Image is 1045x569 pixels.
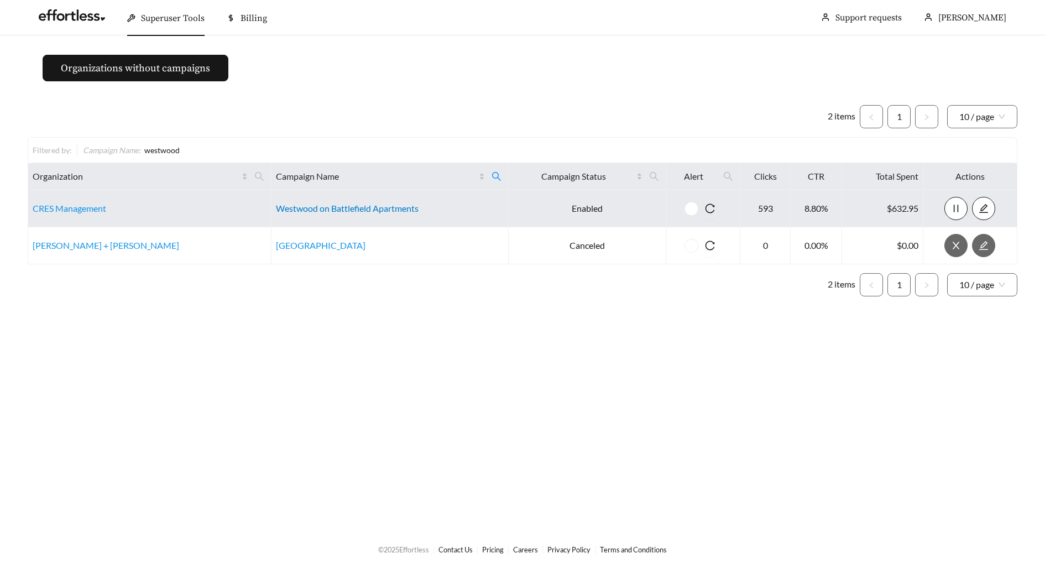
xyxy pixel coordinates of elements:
[947,105,1017,128] div: Page Size
[888,274,910,296] a: 1
[972,234,995,257] button: edit
[947,273,1017,296] div: Page Size
[887,273,911,296] li: 1
[509,227,666,264] td: Canceled
[254,171,264,181] span: search
[860,105,883,128] button: left
[513,170,634,183] span: Campaign Status
[860,273,883,296] button: left
[923,163,1017,190] th: Actions
[888,106,910,128] a: 1
[547,545,591,554] a: Privacy Policy
[944,197,968,220] button: pause
[740,227,790,264] td: 0
[276,203,419,213] a: Westwood on Battlefield Apartments
[972,197,995,220] button: edit
[719,168,738,185] span: search
[83,145,141,155] span: Campaign Name :
[938,12,1006,23] span: [PERSON_NAME]
[600,545,667,554] a: Terms and Conditions
[915,105,938,128] li: Next Page
[835,12,902,23] a: Support requests
[144,145,180,155] span: westwood
[842,190,923,227] td: $632.95
[250,168,269,185] span: search
[723,171,733,181] span: search
[923,282,930,289] span: right
[378,545,429,554] span: © 2025 Effortless
[791,227,843,264] td: 0.00%
[828,105,855,128] li: 2 items
[649,171,659,181] span: search
[61,61,210,76] span: Organizations without campaigns
[33,240,179,250] a: [PERSON_NAME] + [PERSON_NAME]
[828,273,855,296] li: 2 items
[141,13,205,24] span: Superuser Tools
[276,170,477,183] span: Campaign Name
[842,163,923,190] th: Total Spent
[33,170,239,183] span: Organization
[860,105,883,128] li: Previous Page
[860,273,883,296] li: Previous Page
[33,203,106,213] a: CRES Management
[43,55,228,81] button: Organizations without campaigns
[33,144,77,156] div: Filtered by:
[671,170,717,183] span: Alert
[915,105,938,128] button: right
[887,105,911,128] li: 1
[791,190,843,227] td: 8.80%
[438,545,473,554] a: Contact Us
[972,240,995,250] a: edit
[959,106,1005,128] span: 10 / page
[868,114,875,121] span: left
[698,234,722,257] button: reload
[973,203,995,213] span: edit
[740,163,790,190] th: Clicks
[698,241,722,250] span: reload
[698,197,722,220] button: reload
[915,273,938,296] li: Next Page
[509,190,666,227] td: Enabled
[513,545,538,554] a: Careers
[241,13,267,24] span: Billing
[482,545,504,554] a: Pricing
[915,273,938,296] button: right
[645,168,663,185] span: search
[492,171,501,181] span: search
[487,168,506,185] span: search
[868,282,875,289] span: left
[972,203,995,213] a: edit
[276,240,365,250] a: [GEOGRAPHIC_DATA]
[945,203,967,213] span: pause
[791,163,843,190] th: CTR
[698,203,722,213] span: reload
[959,274,1005,296] span: 10 / page
[842,227,923,264] td: $0.00
[923,114,930,121] span: right
[740,190,790,227] td: 593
